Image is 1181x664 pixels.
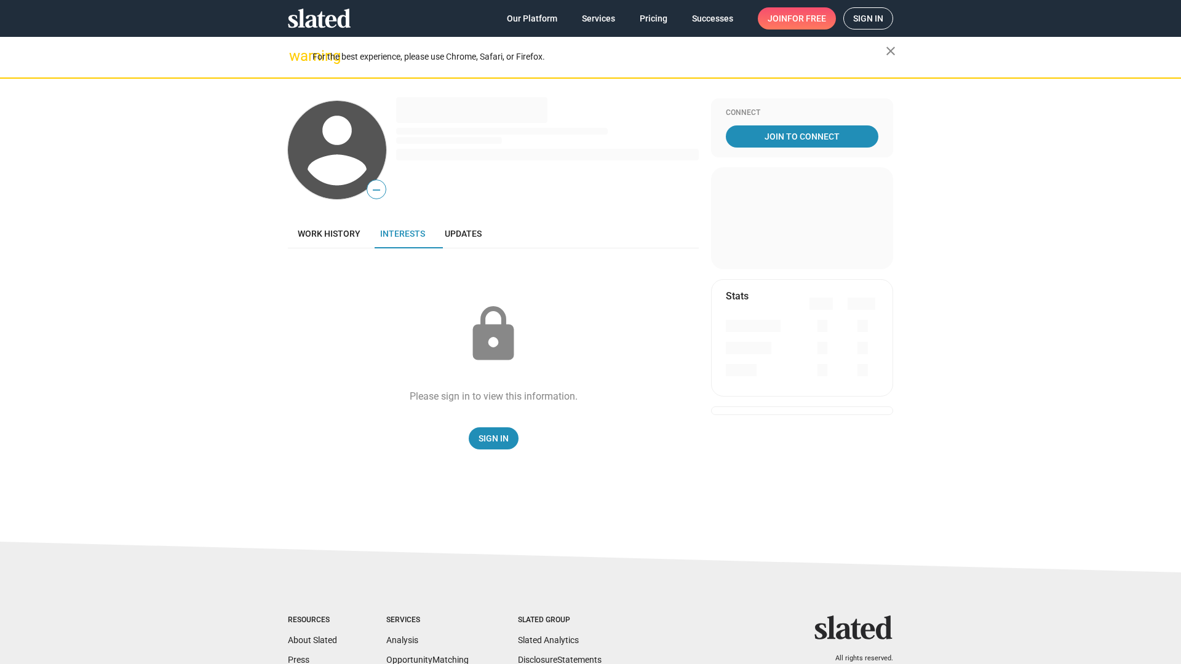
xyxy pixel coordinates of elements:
[288,635,337,645] a: About Slated
[726,125,878,148] a: Join To Connect
[507,7,557,30] span: Our Platform
[289,49,304,63] mat-icon: warning
[728,125,876,148] span: Join To Connect
[479,427,509,449] span: Sign In
[787,7,826,30] span: for free
[682,7,743,30] a: Successes
[518,615,602,625] div: Slated Group
[726,290,749,302] mat-card-title: Stats
[853,8,883,29] span: Sign in
[288,219,370,248] a: Work history
[497,7,567,30] a: Our Platform
[367,182,386,198] span: —
[386,615,469,625] div: Services
[463,304,524,365] mat-icon: lock
[640,7,667,30] span: Pricing
[312,49,886,65] div: For the best experience, please use Chrome, Safari, or Firefox.
[469,427,519,449] a: Sign In
[630,7,677,30] a: Pricing
[298,229,360,239] span: Work history
[435,219,491,248] a: Updates
[380,229,425,239] span: Interests
[758,7,836,30] a: Joinfor free
[843,7,893,30] a: Sign in
[288,615,337,625] div: Resources
[582,7,615,30] span: Services
[572,7,625,30] a: Services
[445,229,482,239] span: Updates
[883,44,898,58] mat-icon: close
[410,390,578,403] div: Please sign in to view this information.
[726,108,878,118] div: Connect
[386,635,418,645] a: Analysis
[692,7,733,30] span: Successes
[768,7,826,30] span: Join
[370,219,435,248] a: Interests
[518,635,579,645] a: Slated Analytics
